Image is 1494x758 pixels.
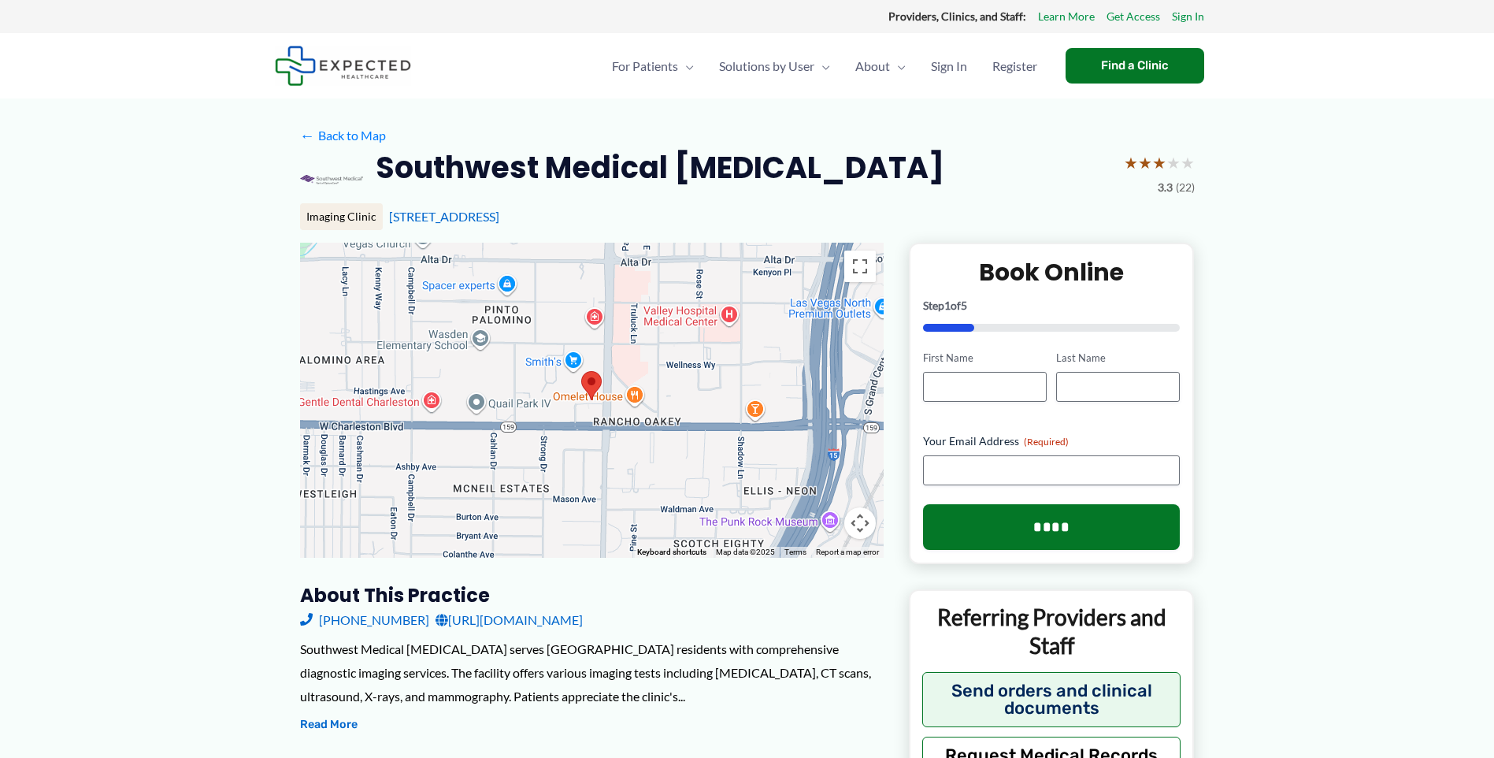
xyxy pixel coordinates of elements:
[300,128,315,143] span: ←
[599,39,706,94] a: For PatientsMenu Toggle
[1152,148,1166,177] span: ★
[1172,6,1204,27] a: Sign In
[706,39,843,94] a: Solutions by UserMenu Toggle
[1024,436,1069,448] span: (Required)
[922,672,1181,727] button: Send orders and clinical documents
[300,608,429,632] a: [PHONE_NUMBER]
[931,39,967,94] span: Sign In
[1166,148,1181,177] span: ★
[300,203,383,230] div: Imaging Clinic
[923,300,1181,311] p: Step of
[844,251,876,282] button: Toggle fullscreen view
[376,148,944,187] h2: Southwest Medical [MEDICAL_DATA]
[1107,6,1160,27] a: Get Access
[612,39,678,94] span: For Patients
[855,39,890,94] span: About
[992,39,1037,94] span: Register
[1176,177,1195,198] span: (22)
[922,603,1181,660] p: Referring Providers and Staff
[1181,148,1195,177] span: ★
[389,209,499,224] a: [STREET_ADDRESS]
[1066,48,1204,84] a: Find a Clinic
[816,548,879,556] a: Report a map error
[814,39,830,94] span: Menu Toggle
[304,537,356,558] a: Open this area in Google Maps (opens a new window)
[300,715,358,734] button: Read More
[890,39,906,94] span: Menu Toggle
[678,39,694,94] span: Menu Toggle
[436,608,583,632] a: [URL][DOMAIN_NAME]
[923,433,1181,449] label: Your Email Address
[716,548,775,556] span: Map data ©2025
[784,548,806,556] a: Terms (opens in new tab)
[961,299,967,312] span: 5
[719,39,814,94] span: Solutions by User
[844,507,876,539] button: Map camera controls
[944,299,951,312] span: 1
[923,257,1181,288] h2: Book Online
[918,39,980,94] a: Sign In
[300,637,884,708] div: Southwest Medical [MEDICAL_DATA] serves [GEOGRAPHIC_DATA] residents with comprehensive diagnostic...
[888,9,1026,23] strong: Providers, Clinics, and Staff:
[1124,148,1138,177] span: ★
[923,351,1047,366] label: First Name
[637,547,706,558] button: Keyboard shortcuts
[599,39,1050,94] nav: Primary Site Navigation
[1038,6,1095,27] a: Learn More
[1056,351,1180,366] label: Last Name
[300,583,884,608] h3: About this practice
[843,39,918,94] a: AboutMenu Toggle
[980,39,1050,94] a: Register
[275,46,411,86] img: Expected Healthcare Logo - side, dark font, small
[304,537,356,558] img: Google
[1138,148,1152,177] span: ★
[1158,177,1173,198] span: 3.3
[300,124,386,147] a: ←Back to Map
